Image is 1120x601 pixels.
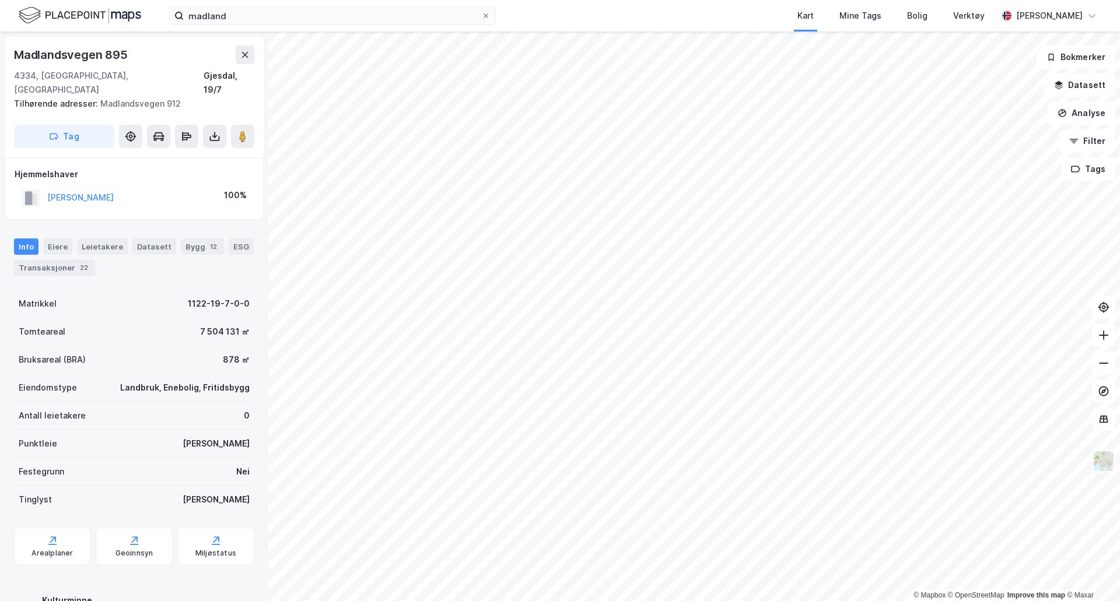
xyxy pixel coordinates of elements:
[77,238,128,255] div: Leietakere
[229,238,254,255] div: ESG
[224,188,247,202] div: 100%
[1016,9,1083,23] div: [PERSON_NAME]
[236,465,250,479] div: Nei
[244,409,250,423] div: 0
[953,9,985,23] div: Verktøy
[19,353,86,367] div: Bruksareal (BRA)
[14,99,100,108] span: Tilhørende adresser:
[43,238,72,255] div: Eiere
[200,325,250,339] div: 7 504 131 ㎡
[1044,73,1115,97] button: Datasett
[19,381,77,395] div: Eiendomstype
[14,238,38,255] div: Info
[181,238,224,255] div: Bygg
[1061,157,1115,181] button: Tags
[116,549,153,558] div: Geoinnsyn
[14,259,95,276] div: Transaksjoner
[1062,545,1120,601] div: Kontrollprogram for chat
[19,409,86,423] div: Antall leietakere
[14,97,245,111] div: Madlandsvegen 912
[19,465,64,479] div: Festegrunn
[132,238,176,255] div: Datasett
[14,69,204,97] div: 4334, [GEOGRAPHIC_DATA], [GEOGRAPHIC_DATA]
[204,69,254,97] div: Gjesdal, 19/7
[78,262,90,273] div: 22
[1062,545,1120,601] iframe: Chat Widget
[1059,129,1115,153] button: Filter
[208,241,219,252] div: 12
[120,381,250,395] div: Landbruk, Enebolig, Fritidsbygg
[188,297,250,311] div: 1122-19-7-0-0
[14,125,114,148] button: Tag
[19,325,65,339] div: Tomteareal
[19,5,141,26] img: logo.f888ab2527a4732fd821a326f86c7f29.svg
[19,493,52,507] div: Tinglyst
[1037,45,1115,69] button: Bokmerker
[19,437,57,451] div: Punktleie
[914,591,946,599] a: Mapbox
[183,493,250,507] div: [PERSON_NAME]
[15,167,254,181] div: Hjemmelshaver
[14,45,130,64] div: Madlandsvegen 895
[184,7,481,24] input: Søk på adresse, matrikkel, gårdeiere, leietakere eller personer
[32,549,73,558] div: Arealplaner
[839,9,881,23] div: Mine Tags
[19,297,57,311] div: Matrikkel
[1048,101,1115,125] button: Analyse
[183,437,250,451] div: [PERSON_NAME]
[1093,450,1115,472] img: Z
[223,353,250,367] div: 878 ㎡
[948,591,1005,599] a: OpenStreetMap
[797,9,814,23] div: Kart
[195,549,236,558] div: Miljøstatus
[1007,591,1065,599] a: Improve this map
[907,9,928,23] div: Bolig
